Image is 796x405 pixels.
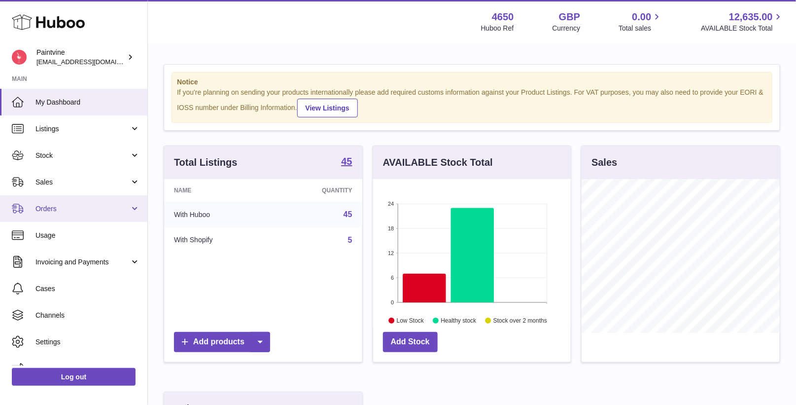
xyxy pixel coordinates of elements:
[493,317,547,324] text: Stock over 2 months
[271,179,362,202] th: Quantity
[341,156,352,166] strong: 45
[388,250,394,256] text: 12
[297,99,358,117] a: View Listings
[481,24,514,33] div: Huboo Ref
[388,201,394,207] text: 24
[36,48,125,67] div: Paintvine
[388,225,394,231] text: 18
[559,10,580,24] strong: GBP
[36,58,145,66] span: [EMAIL_ADDRESS][DOMAIN_NAME]
[12,368,136,386] a: Log out
[619,10,662,33] a: 0.00 Total sales
[174,156,238,169] h3: Total Listings
[12,50,27,65] img: euan@paintvine.co.uk
[35,337,140,347] span: Settings
[35,311,140,320] span: Channels
[701,24,784,33] span: AVAILABLE Stock Total
[492,10,514,24] strong: 4650
[591,156,617,169] h3: Sales
[177,88,767,117] div: If you're planning on sending your products internationally please add required customs informati...
[397,317,424,324] text: Low Stock
[391,299,394,305] text: 0
[701,10,784,33] a: 12,635.00 AVAILABLE Stock Total
[383,332,438,352] a: Add Stock
[553,24,581,33] div: Currency
[35,284,140,294] span: Cases
[177,77,767,87] strong: Notice
[164,179,271,202] th: Name
[383,156,493,169] h3: AVAILABLE Stock Total
[174,332,270,352] a: Add products
[341,156,352,168] a: 45
[441,317,477,324] text: Healthy stock
[164,227,271,253] td: With Shopify
[632,10,652,24] span: 0.00
[35,204,130,214] span: Orders
[164,202,271,227] td: With Huboo
[729,10,773,24] span: 12,635.00
[348,236,352,244] a: 5
[619,24,662,33] span: Total sales
[35,151,130,160] span: Stock
[391,275,394,281] text: 6
[35,258,130,267] span: Invoicing and Payments
[344,210,352,219] a: 45
[35,124,130,134] span: Listings
[35,231,140,240] span: Usage
[35,364,140,373] span: Returns
[35,178,130,187] span: Sales
[35,98,140,107] span: My Dashboard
